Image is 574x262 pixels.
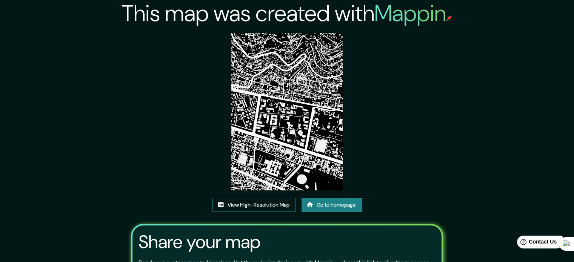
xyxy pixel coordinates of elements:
iframe: Help widget launcher [507,233,566,254]
h3: Share your map [138,231,260,253]
img: created-map [231,33,343,190]
a: Go to homepage [302,198,362,212]
a: View High-Resolution Map [212,198,295,212]
img: mappin-pin [446,15,452,21]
